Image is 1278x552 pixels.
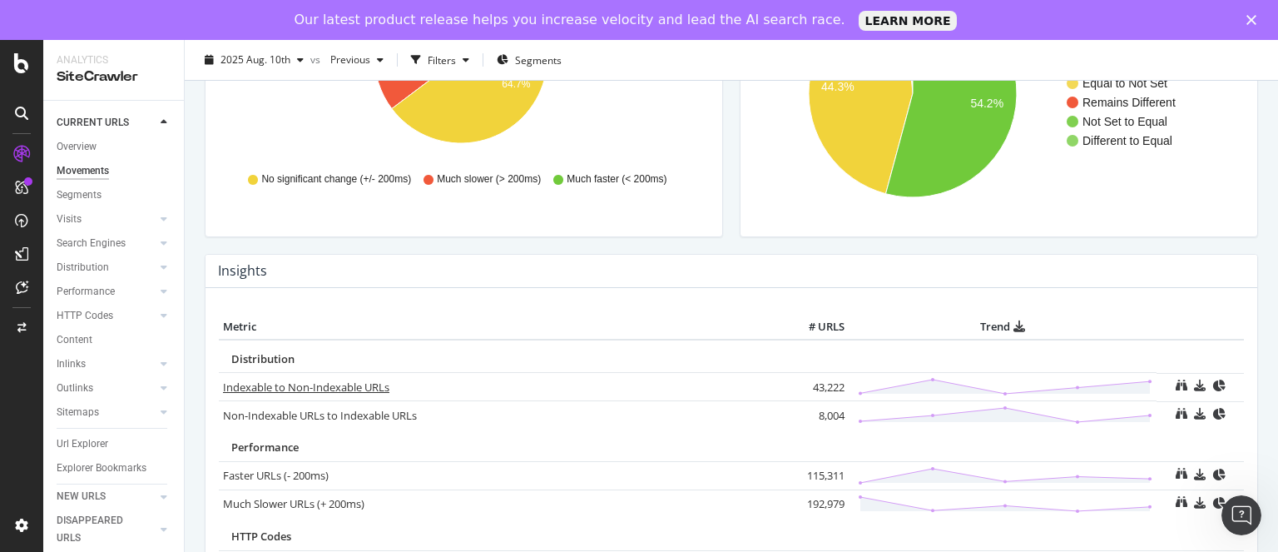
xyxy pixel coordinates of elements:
[57,283,115,301] div: Performance
[57,512,156,547] a: DISAPPEARED URLS
[57,488,156,505] a: NEW URLS
[57,488,106,505] div: NEW URLS
[57,162,172,180] a: Movements
[295,12,845,28] div: Our latest product release helps you increase velocity and lead the AI search race.
[57,283,156,301] a: Performance
[1082,77,1167,90] text: Equal to Not Set
[970,97,1003,110] text: 54.2%
[220,52,290,67] span: 2025 Aug. 10th
[223,468,329,483] a: Faster URLs (- 200ms)
[324,52,370,67] span: Previous
[1221,495,1261,535] iframe: Intercom live chat
[57,331,172,349] a: Content
[782,401,849,430] td: 8,004
[57,460,172,477] a: Explorer Bookmarks
[261,172,411,186] span: No significant change (+/- 200ms)
[57,512,141,547] div: DISAPPEARED URLS
[1082,134,1172,147] text: Different to Equal
[231,529,291,544] span: HTTP Codes
[57,307,156,325] a: HTTP Codes
[57,380,93,397] div: Outlinks
[231,351,295,366] span: Distribution
[1246,15,1263,25] div: Close
[515,52,562,67] span: Segments
[57,53,171,67] div: Analytics
[1082,115,1167,128] text: Not Set to Equal
[57,331,92,349] div: Content
[57,307,113,325] div: HTTP Codes
[223,408,417,423] a: Non-Indexable URLs to Indexable URLs
[57,186,102,204] div: Segments
[57,114,156,132] a: CURRENT URLS
[57,138,97,156] div: Overview
[198,47,310,73] button: 2025 Aug. 10th
[57,435,108,453] div: Url Explorer
[57,380,156,397] a: Outlinks
[57,114,129,132] div: CURRENT URLS
[782,461,849,490] td: 115,311
[57,235,156,252] a: Search Engines
[502,79,530,91] text: 64.7%
[57,435,172,453] a: Url Explorer
[218,260,267,282] h4: Insights
[57,211,82,228] div: Visits
[231,440,299,455] span: Performance
[57,186,172,204] a: Segments
[428,52,456,67] div: Filters
[437,172,541,186] span: Much slower (> 200ms)
[57,404,156,421] a: Sitemaps
[849,315,1157,340] th: Trend
[57,356,86,373] div: Inlinks
[567,172,666,186] span: Much faster (< 200ms)
[782,373,849,401] td: 43,222
[57,460,146,477] div: Explorer Bookmarks
[404,47,476,73] button: Filters
[324,47,390,73] button: Previous
[1082,96,1176,109] text: Remains Different
[57,235,126,252] div: Search Engines
[57,138,172,156] a: Overview
[57,356,156,373] a: Inlinks
[57,259,156,276] a: Distribution
[821,81,854,94] text: 44.3%
[219,315,782,340] th: Metric
[490,47,568,73] button: Segments
[57,162,109,180] div: Movements
[223,380,389,395] a: Indexable to Non-Indexable URLs
[782,315,849,340] th: # URLS
[57,211,156,228] a: Visits
[57,259,109,276] div: Distribution
[223,496,364,511] a: Much Slower URLs (+ 200ms)
[310,52,324,67] span: vs
[782,490,849,518] td: 192,979
[57,67,171,87] div: SiteCrawler
[57,404,99,421] div: Sitemaps
[859,11,958,31] a: LEARN MORE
